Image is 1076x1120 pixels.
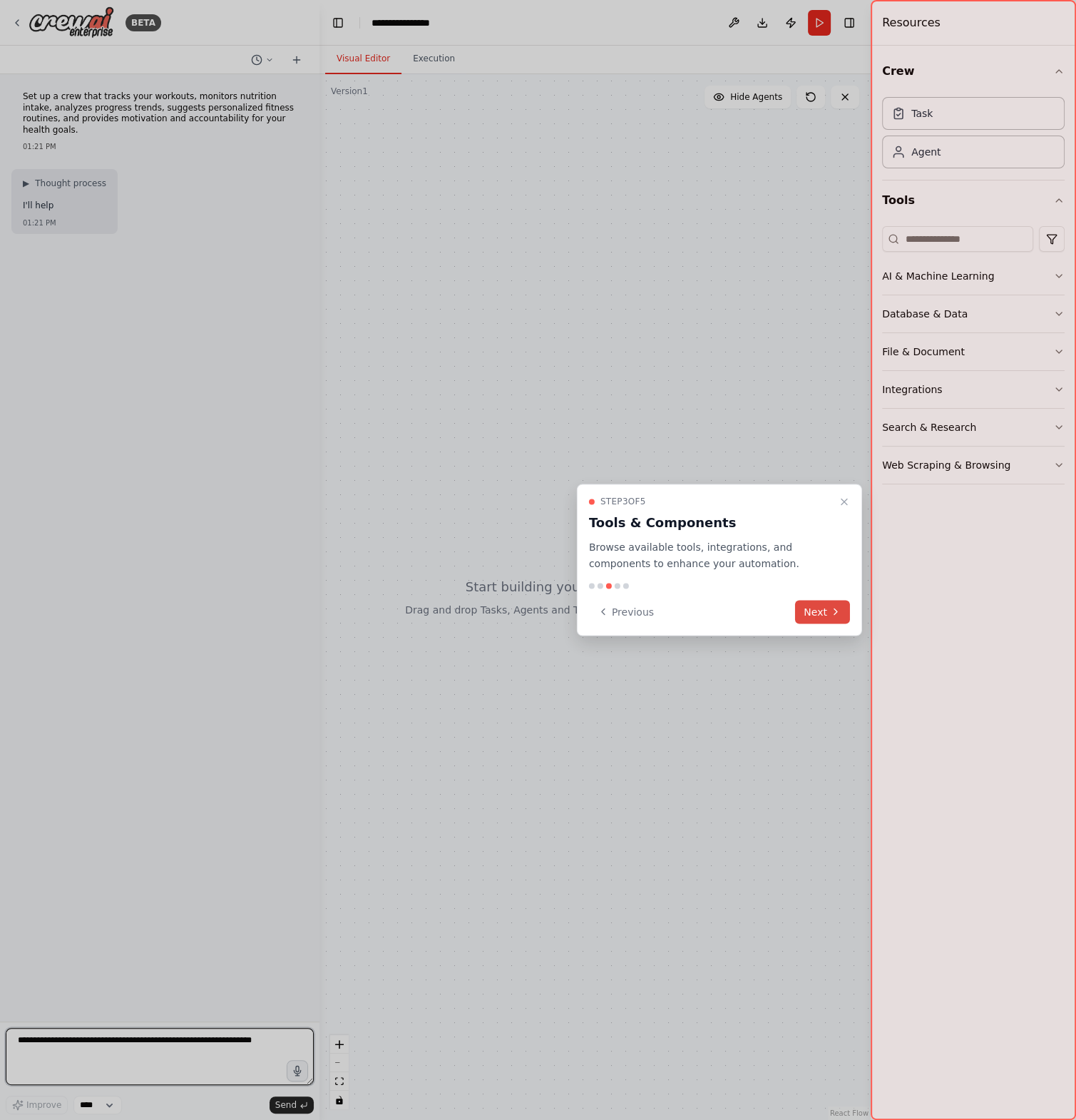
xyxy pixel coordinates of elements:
[836,493,853,510] button: Close walkthrough
[328,13,348,33] button: Hide left sidebar
[589,513,833,533] h3: Tools & Components
[589,539,833,571] p: Browse available tools, integrations, and components to enhance your automation.
[600,496,646,507] span: Step 3 of 5
[589,600,662,623] button: Previous
[795,600,850,623] button: Next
